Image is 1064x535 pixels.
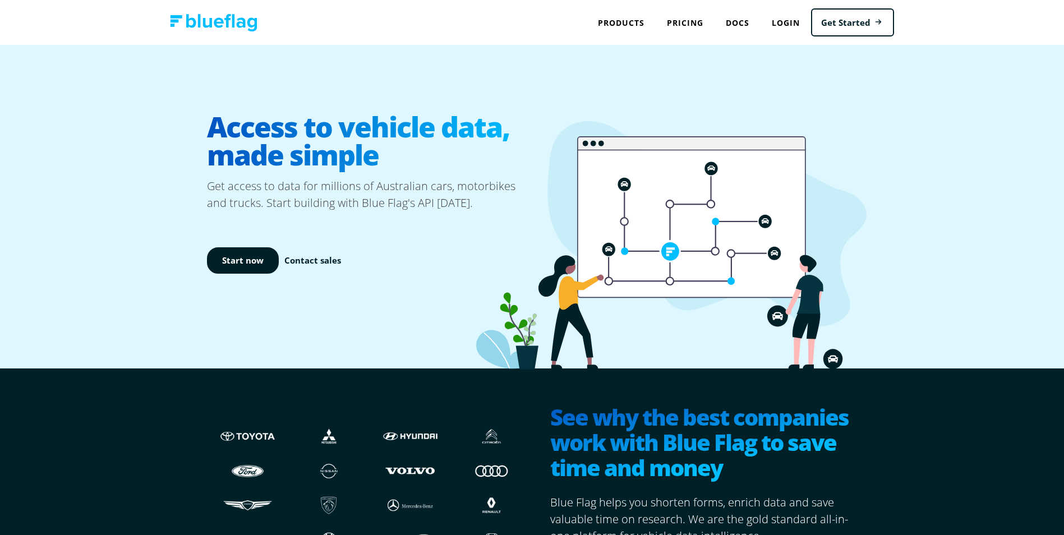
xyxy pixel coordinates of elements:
[300,426,358,447] img: Mistubishi logo
[218,460,277,481] img: Ford logo
[462,460,521,481] img: Audi logo
[218,426,277,447] img: Toyota logo
[656,11,715,34] a: Pricing
[381,426,440,447] img: Hyundai logo
[207,178,532,211] p: Get access to data for millions of Australian cars, motorbikes and trucks. Start building with Bl...
[715,11,761,34] a: Docs
[761,11,811,34] a: Login to Blue Flag application
[381,460,440,481] img: Volvo logo
[462,426,521,447] img: Citroen logo
[550,404,858,483] h2: See why the best companies work with Blue Flag to save time and money
[587,11,656,34] div: Products
[284,254,341,267] a: Contact sales
[300,495,358,516] img: Peugeot logo
[462,495,521,516] img: Renault logo
[207,247,279,274] a: Start now
[381,495,440,516] img: Mercedes logo
[218,495,277,516] img: Genesis logo
[811,8,894,37] a: Get Started
[207,104,532,178] h1: Access to vehicle data, made simple
[300,460,358,481] img: Nissan logo
[170,14,257,31] img: Blue Flag logo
